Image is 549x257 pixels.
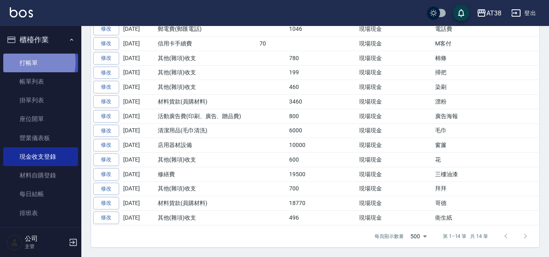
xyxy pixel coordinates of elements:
a: 修改 [93,81,119,93]
a: 修改 [93,52,119,65]
td: [DATE] [121,153,156,167]
img: Person [7,234,23,251]
td: 10000 [287,138,322,153]
td: 活動廣告費(印刷、廣告、贈品費) [156,109,257,123]
a: 修改 [93,168,119,181]
td: 其他(雜項)收支 [156,51,257,65]
a: 現金收支登錄 [3,147,78,166]
td: 店用器材設備 [156,138,257,153]
td: 現場現金 [357,153,398,167]
td: [DATE] [121,211,156,225]
td: 現場現金 [357,123,398,138]
a: 座位開單 [3,110,78,128]
td: [DATE] [121,181,156,196]
td: 6000 [287,123,322,138]
td: 現場現金 [357,22,398,37]
td: 郵電費(郵匯電話) [156,22,257,37]
div: 500 [407,225,430,247]
td: 1046 [287,22,322,37]
td: 材料貨款(員購材料) [156,196,257,211]
td: 460 [287,80,322,95]
td: 現場現金 [357,51,398,65]
td: [DATE] [121,109,156,123]
p: 每頁顯示數量 [375,233,404,240]
td: 現場現金 [357,80,398,95]
td: 18770 [287,196,322,211]
td: 其他(雜項)收支 [156,211,257,225]
td: 19500 [287,167,322,181]
td: 600 [287,153,322,167]
a: 修改 [93,23,119,35]
a: 營業儀表板 [3,129,78,147]
button: 登出 [508,6,539,21]
td: 現場現金 [357,138,398,153]
td: 現場現金 [357,109,398,123]
td: 現場現金 [357,65,398,80]
td: 其他(雜項)收支 [156,181,257,196]
a: 帳單列表 [3,72,78,91]
td: 其他(雜項)收支 [156,65,257,80]
td: [DATE] [121,22,156,37]
td: 現場現金 [357,211,398,225]
td: 496 [287,211,322,225]
a: 修改 [93,197,119,209]
td: [DATE] [121,123,156,138]
button: 櫃檯作業 [3,29,78,50]
a: 現場電腦打卡 [3,222,78,241]
td: 700 [287,181,322,196]
td: [DATE] [121,196,156,211]
a: 修改 [93,139,119,151]
a: 修改 [93,37,119,50]
a: 排班表 [3,204,78,222]
div: AT38 [486,8,501,18]
td: 199 [287,65,322,80]
td: 材料貨款(員購材料) [156,95,257,109]
td: 現場現金 [357,37,398,51]
p: 主管 [25,243,66,250]
td: [DATE] [121,167,156,181]
td: 清潔用品(毛巾清洗) [156,123,257,138]
a: 材料自購登錄 [3,166,78,185]
td: 780 [287,51,322,65]
td: 其他(雜項)收支 [156,80,257,95]
a: 修改 [93,153,119,166]
td: [DATE] [121,80,156,95]
a: 修改 [93,67,119,79]
a: 修改 [93,110,119,123]
a: 每日結帳 [3,185,78,203]
td: 修繕費 [156,167,257,181]
a: 修改 [93,95,119,108]
button: save [453,5,469,21]
a: 打帳單 [3,54,78,72]
a: 修改 [93,212,119,224]
a: 修改 [93,125,119,137]
h5: 公司 [25,235,66,243]
td: [DATE] [121,95,156,109]
a: 修改 [93,183,119,195]
td: [DATE] [121,65,156,80]
p: 第 1–14 筆 共 14 筆 [443,233,488,240]
td: 其他(雜項)收支 [156,153,257,167]
td: 3460 [287,95,322,109]
td: [DATE] [121,37,156,51]
td: 70 [257,37,287,51]
a: 掛單列表 [3,91,78,110]
td: 現場現金 [357,181,398,196]
td: 現場現金 [357,196,398,211]
button: AT38 [473,5,505,22]
td: 信用卡手續費 [156,37,257,51]
img: Logo [10,7,33,17]
td: 800 [287,109,322,123]
td: [DATE] [121,51,156,65]
td: 現場現金 [357,167,398,181]
td: 現場現金 [357,95,398,109]
td: [DATE] [121,138,156,153]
